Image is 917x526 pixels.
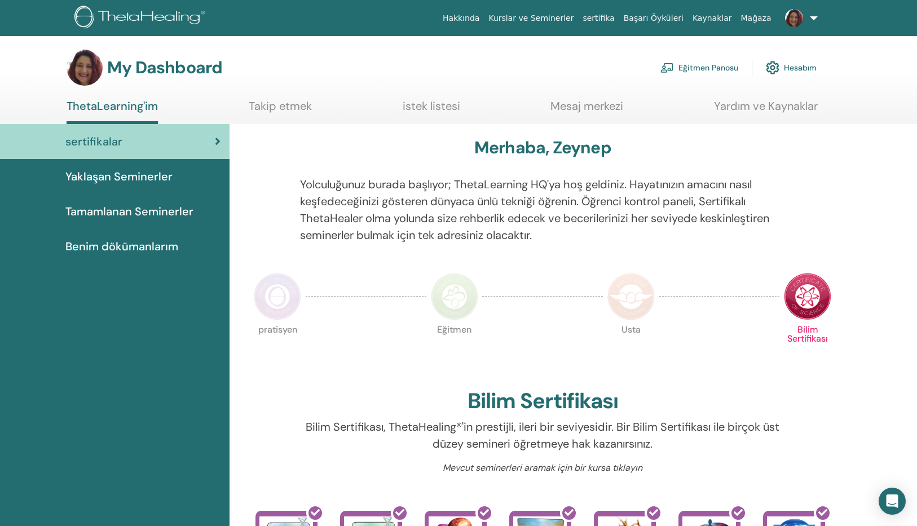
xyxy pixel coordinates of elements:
[619,8,688,29] a: Başarı Öyküleri
[550,99,623,121] a: Mesaj merkezi
[766,55,817,80] a: Hesabım
[879,488,906,515] div: Open Intercom Messenger
[431,325,478,373] p: Eğitmen
[74,6,209,31] img: logo.png
[474,138,611,158] h3: Merhaba, Zeynep
[300,461,786,475] p: Mevcut seminerleri aramak için bir kursa tıklayın
[660,55,738,80] a: Eğitmen Panosu
[468,388,618,414] h2: Bilim Sertifikası
[714,99,818,121] a: Yardım ve Kaynaklar
[254,273,301,320] img: Practitioner
[660,63,674,73] img: chalkboard-teacher.svg
[785,9,803,27] img: default.jpg
[254,325,301,373] p: pratisyen
[766,58,779,77] img: cog.svg
[578,8,619,29] a: sertifika
[300,176,786,244] p: Yolculuğunuz burada başlıyor; ThetaLearning HQ'ya hoş geldiniz. Hayatınızın amacını nasıl keşfede...
[403,99,460,121] a: istek listesi
[67,50,103,86] img: default.jpg
[300,418,786,452] p: Bilim Sertifikası, ThetaHealing®'in prestijli, ileri bir seviyesidir. Bir Bilim Sertifikası ile b...
[607,273,655,320] img: Master
[65,203,193,220] span: Tamamlanan Seminerler
[65,238,178,255] span: Benim dökümanlarım
[736,8,775,29] a: Mağaza
[65,133,122,150] span: sertifikalar
[438,8,484,29] a: Hakkında
[65,168,173,185] span: Yaklaşan Seminerler
[784,273,831,320] img: Certificate of Science
[688,8,737,29] a: Kaynaklar
[107,58,222,78] h3: My Dashboard
[607,325,655,373] p: Usta
[67,99,158,124] a: ThetaLearning'im
[484,8,578,29] a: Kurslar ve Seminerler
[784,325,831,373] p: Bilim Sertifikası
[249,99,312,121] a: Takip etmek
[431,273,478,320] img: Instructor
